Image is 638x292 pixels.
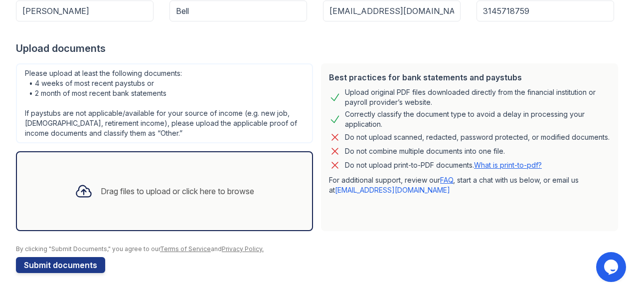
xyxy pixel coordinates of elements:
div: By clicking "Submit Documents," you agree to our and [16,245,622,253]
div: Please upload at least the following documents: • 4 weeks of most recent paystubs or • 2 month of... [16,63,313,143]
p: Do not upload print-to-PDF documents. [345,160,542,170]
div: Upload documents [16,41,622,55]
div: Do not combine multiple documents into one file. [345,145,505,157]
a: FAQ [440,176,453,184]
div: Best practices for bank statements and paystubs [329,71,610,83]
div: Drag files to upload or click here to browse [101,185,254,197]
a: Privacy Policy. [222,245,264,253]
button: Submit documents [16,257,105,273]
iframe: chat widget [596,252,628,282]
p: For additional support, review our , start a chat with us below, or email us at [329,175,610,195]
a: What is print-to-pdf? [474,161,542,169]
a: [EMAIL_ADDRESS][DOMAIN_NAME] [335,186,450,194]
a: Terms of Service [160,245,211,253]
div: Do not upload scanned, redacted, password protected, or modified documents. [345,131,610,143]
div: Correctly classify the document type to avoid a delay in processing your application. [345,109,610,129]
div: Upload original PDF files downloaded directly from the financial institution or payroll provider’... [345,87,610,107]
